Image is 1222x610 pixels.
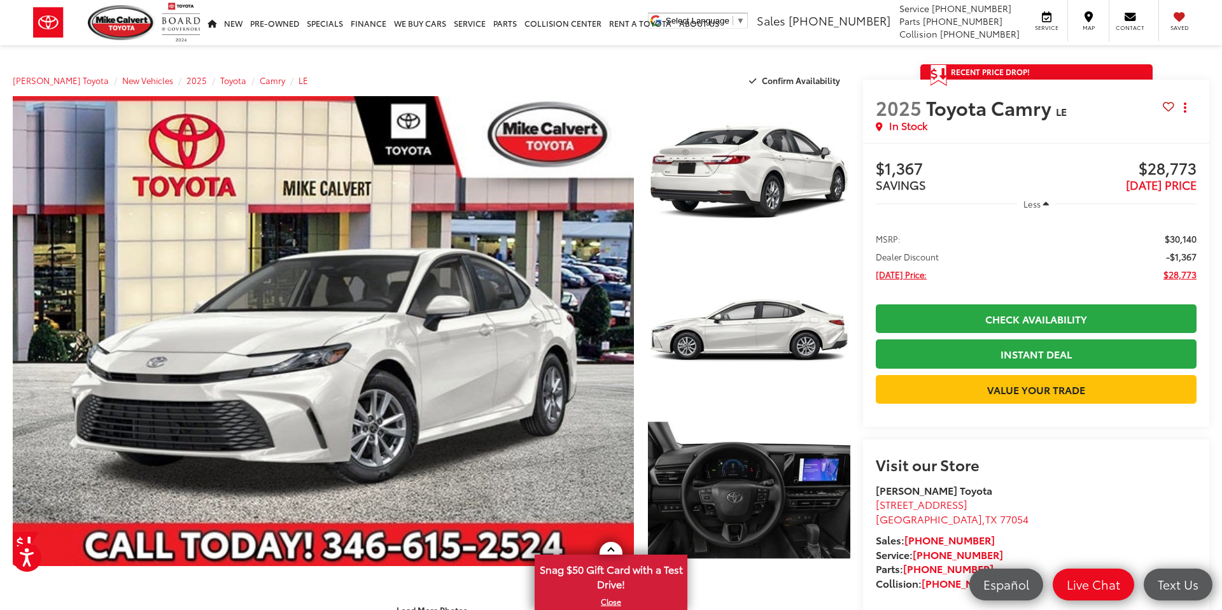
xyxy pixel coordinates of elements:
[951,66,1030,77] span: Recent Price Drop!
[1032,24,1061,32] span: Service
[913,547,1003,562] a: [PHONE_NUMBER]
[6,94,640,569] img: 2025 Toyota Camry LE
[1000,511,1029,526] span: 77054
[876,532,995,547] strong: Sales:
[1184,103,1186,113] span: dropdown dots
[1023,198,1041,209] span: Less
[969,569,1043,600] a: Español
[13,96,634,566] a: Expand Photo 0
[666,16,729,25] span: Select Language
[876,576,1012,590] strong: Collision:
[742,69,851,92] button: Confirm Availability
[1165,232,1197,245] span: $30,140
[1151,576,1205,592] span: Text Us
[1074,24,1102,32] span: Map
[645,253,852,409] img: 2025 Toyota Camry LE
[648,255,850,408] a: Expand Photo 2
[876,176,926,193] span: SAVINGS
[789,12,890,29] span: [PHONE_NUMBER]
[876,511,982,526] span: [GEOGRAPHIC_DATA]
[876,304,1197,333] a: Check Availability
[899,27,938,40] span: Collision
[1163,268,1197,281] span: $28,773
[940,27,1020,40] span: [PHONE_NUMBER]
[1036,160,1197,179] span: $28,773
[1174,96,1197,118] button: Actions
[985,511,997,526] span: TX
[876,483,992,497] strong: [PERSON_NAME] Toyota
[298,74,308,86] a: LE
[220,74,246,86] a: Toyota
[645,94,852,250] img: 2025 Toyota Camry LE
[899,15,920,27] span: Parts
[923,15,1002,27] span: [PHONE_NUMBER]
[736,16,745,25] span: ▼
[876,375,1197,404] a: Value Your Trade
[13,74,109,86] a: [PERSON_NAME] Toyota
[876,561,994,576] strong: Parts:
[876,497,1029,526] a: [STREET_ADDRESS] [GEOGRAPHIC_DATA],TX 77054
[186,74,207,86] a: 2025
[645,413,852,568] img: 2025 Toyota Camry LE
[1166,250,1197,263] span: -$1,367
[1116,24,1144,32] span: Contact
[1126,176,1197,193] span: [DATE] PRICE
[757,12,785,29] span: Sales
[977,576,1036,592] span: Español
[260,74,285,86] a: Camry
[876,339,1197,368] a: Instant Deal
[648,96,850,248] a: Expand Photo 1
[876,268,927,281] span: [DATE] Price:
[876,94,922,121] span: 2025
[536,556,686,595] span: Snag $50 Gift Card with a Test Drive!
[876,456,1197,472] h2: Visit our Store
[762,74,840,86] span: Confirm Availability
[903,561,994,576] a: [PHONE_NUMBER]
[88,5,155,40] img: Mike Calvert Toyota
[648,415,850,567] a: Expand Photo 3
[931,64,947,86] span: Get Price Drop Alert
[876,547,1003,562] strong: Service:
[926,94,1056,121] span: Toyota Camry
[1017,192,1055,215] button: Less
[1144,569,1212,600] a: Text Us
[876,232,901,245] span: MSRP:
[922,576,1012,590] a: [PHONE_NUMBER]
[876,250,939,263] span: Dealer Discount
[733,16,733,25] span: ​
[904,532,995,547] a: [PHONE_NUMBER]
[1165,24,1193,32] span: Saved
[1053,569,1134,600] a: Live Chat
[876,511,1029,526] span: ,
[876,160,1036,179] span: $1,367
[13,532,38,552] a: Get Price Drop Alert
[920,64,1153,80] a: Get Price Drop Alert Recent Price Drop!
[122,74,173,86] a: New Vehicles
[899,2,929,15] span: Service
[889,118,927,133] span: In Stock
[1056,104,1067,118] span: LE
[876,497,967,511] span: [STREET_ADDRESS]
[1060,576,1127,592] span: Live Chat
[932,2,1011,15] span: [PHONE_NUMBER]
